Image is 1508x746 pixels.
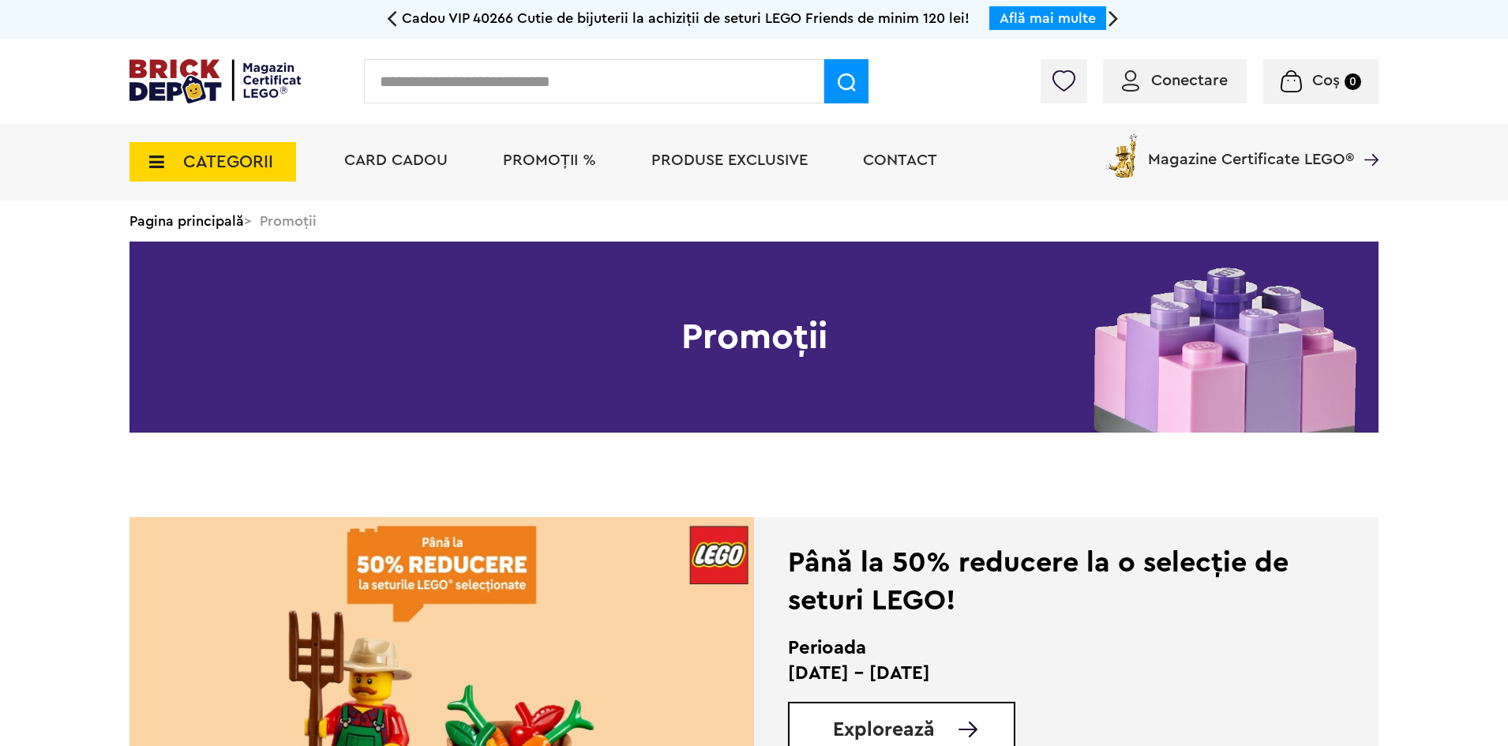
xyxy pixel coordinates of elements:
[183,153,273,171] span: CATEGORII
[1354,131,1379,147] a: Magazine Certificate LEGO®
[129,242,1379,433] h1: Promoții
[788,661,1300,686] p: [DATE] - [DATE]
[503,152,596,168] a: PROMOȚII %
[788,635,1300,661] h2: Perioada
[651,152,808,168] a: Produse exclusive
[788,544,1300,620] div: Până la 50% reducere la o selecție de seturi LEGO!
[833,720,1014,740] a: Explorează
[1345,73,1361,90] small: 0
[863,152,937,168] a: Contact
[402,11,970,25] span: Cadou VIP 40266 Cutie de bijuterii la achiziții de seturi LEGO Friends de minim 120 lei!
[344,152,448,168] a: Card Cadou
[1312,73,1340,88] span: Coș
[1148,131,1354,167] span: Magazine Certificate LEGO®
[1000,11,1096,25] a: Află mai multe
[129,214,244,228] a: Pagina principală
[833,720,935,740] span: Explorează
[1122,73,1228,88] a: Conectare
[1151,73,1228,88] span: Conectare
[129,201,1379,242] div: > Promoții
